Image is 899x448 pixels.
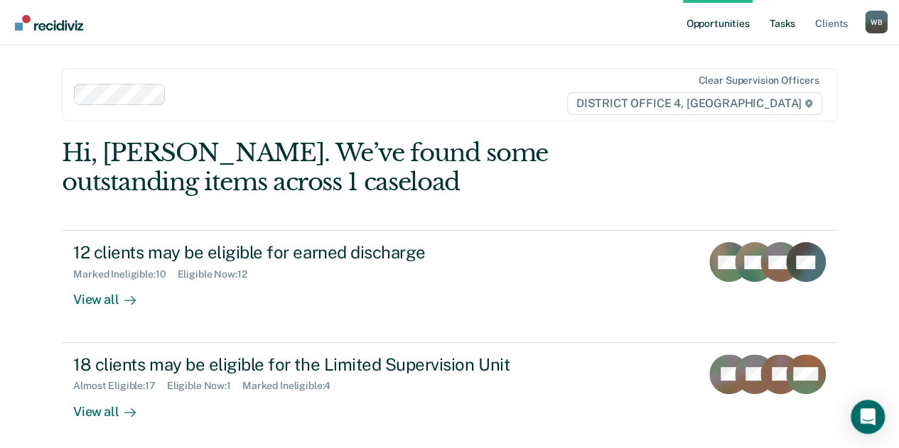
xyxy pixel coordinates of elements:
div: View all [73,280,153,308]
div: Marked Ineligible : 10 [73,268,177,280]
span: DISTRICT OFFICE 4, [GEOGRAPHIC_DATA] [567,92,822,115]
img: Recidiviz [15,15,83,31]
div: Marked Ineligible : 4 [242,380,342,392]
div: Eligible Now : 1 [167,380,242,392]
button: Profile dropdown button [865,11,888,33]
div: 12 clients may be eligible for earned discharge [73,242,572,263]
div: Clear supervision officers [698,75,819,87]
a: 12 clients may be eligible for earned dischargeMarked Ineligible:10Eligible Now:12View all [62,230,837,342]
div: W B [865,11,888,33]
div: Open Intercom Messenger [851,400,885,434]
div: Hi, [PERSON_NAME]. We’ve found some outstanding items across 1 caseload [62,138,682,197]
div: Eligible Now : 12 [177,268,258,280]
div: View all [73,392,153,420]
div: 18 clients may be eligible for the Limited Supervision Unit [73,354,572,375]
div: Almost Eligible : 17 [73,380,167,392]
